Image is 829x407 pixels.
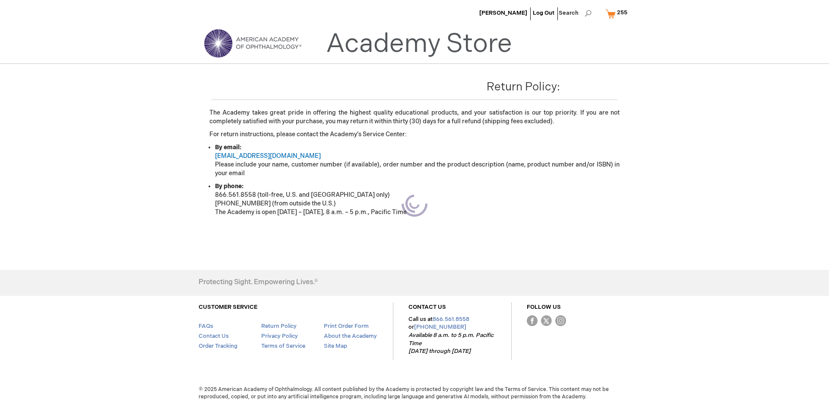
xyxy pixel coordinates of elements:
[533,10,554,16] a: Log Out
[527,304,561,311] a: FOLLOW US
[479,10,527,16] a: [PERSON_NAME]
[199,343,237,349] a: Order Tracking
[604,6,633,21] a: 255
[215,183,244,190] strong: By phone:
[433,316,469,323] a: 866.561.8558
[215,143,620,178] li: Please include your name, customer number (if available), order number and the product descriptio...
[527,315,538,326] img: Facebook
[408,315,496,356] p: Call us at or
[414,324,466,330] a: [PHONE_NUMBER]
[487,80,560,94] span: Return Policy:
[215,152,321,160] a: [EMAIL_ADDRESS][DOMAIN_NAME]
[541,315,552,326] img: Twitter
[199,333,229,340] a: Contact Us
[261,333,298,340] a: Privacy Policy
[199,304,257,311] a: CUSTOMER SERVICE
[192,386,637,401] span: © 2025 American Academy of Ophthalmology. All content published by the Academy is protected by co...
[209,130,620,139] p: For return instructions, please contact the Academy’s Service Center:
[199,323,213,330] a: FAQs
[199,279,318,286] h4: Protecting Sight. Empowering Lives.®
[261,323,297,330] a: Return Policy
[326,29,512,60] a: Academy Store
[617,9,627,16] span: 255
[215,144,241,151] strong: By email:
[324,333,377,340] a: About the Academy
[408,304,446,311] a: CONTACT US
[408,332,494,355] em: Available 8 a.m. to 5 p.m. Pacific Time [DATE] through [DATE]
[215,182,620,217] li: 866.561.8558 (toll-free, U.S. and [GEOGRAPHIC_DATA] only) [PHONE_NUMBER] (from outside the U.S.) ...
[261,343,305,349] a: Terms of Service
[324,323,369,330] a: Print Order Form
[555,315,566,326] img: instagram
[209,109,620,126] p: The Academy takes great pride in offering the highest quality educational products, and your sati...
[324,343,347,349] a: Site Map
[559,4,592,22] span: Search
